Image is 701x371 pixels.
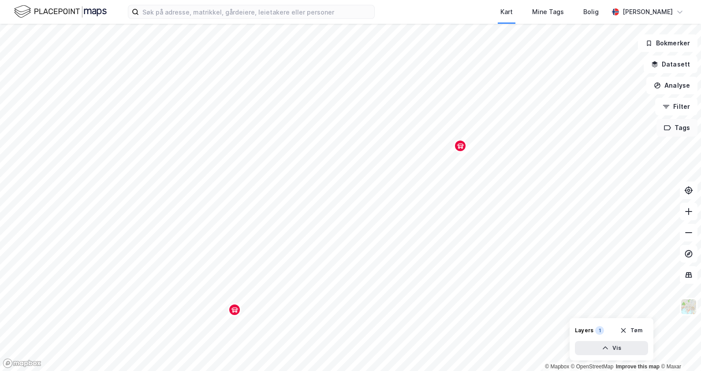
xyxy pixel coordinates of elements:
[454,139,467,152] div: Map marker
[595,326,604,335] div: 1
[646,77,697,94] button: Analyse
[623,7,673,17] div: [PERSON_NAME]
[644,56,697,73] button: Datasett
[656,119,697,137] button: Tags
[500,7,513,17] div: Kart
[575,341,648,355] button: Vis
[614,323,648,338] button: Tøm
[575,327,593,334] div: Layers
[139,5,374,19] input: Søk på adresse, matrikkel, gårdeiere, leietakere eller personer
[616,364,660,370] a: Improve this map
[680,298,697,315] img: Z
[655,98,697,115] button: Filter
[571,364,614,370] a: OpenStreetMap
[638,34,697,52] button: Bokmerker
[583,7,599,17] div: Bolig
[657,329,701,371] iframe: Chat Widget
[657,329,701,371] div: Kontrollprogram for chat
[532,7,564,17] div: Mine Tags
[14,4,107,19] img: logo.f888ab2527a4732fd821a326f86c7f29.svg
[228,303,241,316] div: Map marker
[3,358,41,368] a: Mapbox homepage
[545,364,569,370] a: Mapbox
